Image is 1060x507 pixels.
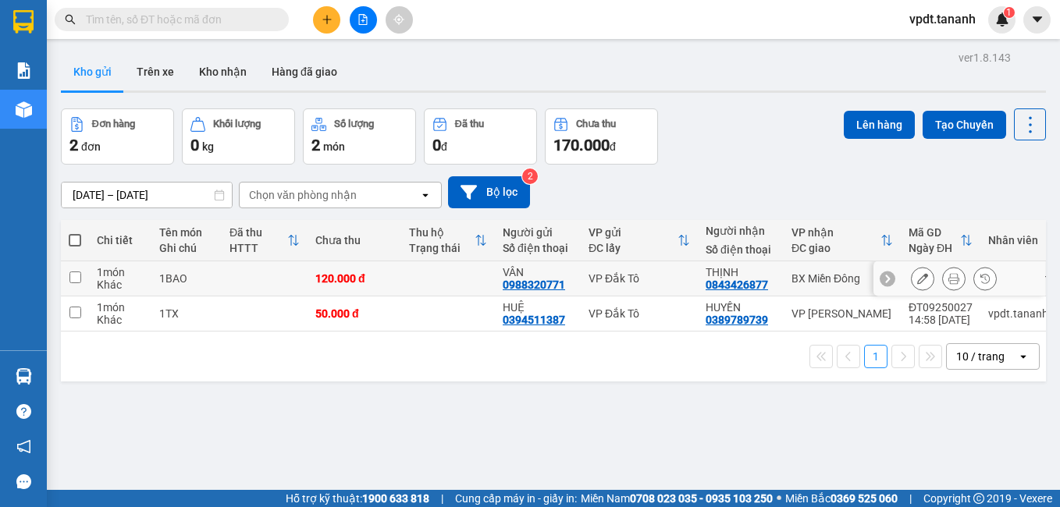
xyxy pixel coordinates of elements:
th: Toggle SortBy [401,220,495,261]
svg: open [1017,350,1030,363]
div: Khối lượng [213,119,261,129]
div: Đã thu [455,119,484,129]
span: đ [441,140,447,153]
div: vpdt.tananh [988,307,1048,320]
span: message [16,474,31,489]
div: Đơn hàng [92,119,135,129]
span: question-circle [16,404,31,419]
th: Toggle SortBy [784,220,901,261]
span: file-add [357,14,368,25]
span: món [323,140,345,153]
img: logo-vxr [13,10,34,34]
div: Thu hộ [409,226,475,239]
div: VÂN [503,266,573,278]
div: Khác [97,314,144,326]
div: HTTT [229,242,287,254]
button: Lên hàng [844,111,915,139]
div: 50.000 đ [315,307,393,320]
button: file-add [350,6,377,34]
span: 0 [432,136,441,154]
div: Chọn văn phòng nhận [249,187,357,203]
div: 1TX [159,307,214,320]
div: 1BAO [159,272,214,285]
sup: 1 [1004,7,1015,18]
span: đơn [81,140,101,153]
svg: open [419,189,432,201]
span: 1 [1006,7,1012,18]
div: VP gửi [589,226,678,239]
div: BX Miền Đông [791,272,893,285]
div: VP nhận [791,226,880,239]
span: 0 [190,136,199,154]
div: ĐC lấy [589,242,678,254]
strong: 0708 023 035 - 0935 103 250 [630,492,773,505]
button: Đã thu0đ [424,108,537,165]
button: Kho nhận [187,53,259,90]
span: 2 [69,136,78,154]
div: 120.000 đ [315,272,393,285]
input: Select a date range. [62,183,232,207]
span: search [65,14,76,25]
button: Đơn hàng2đơn [61,108,174,165]
div: Ngày ĐH [909,242,960,254]
div: Số điện thoại [503,242,573,254]
th: Toggle SortBy [901,220,980,261]
div: Số điện thoại [706,243,776,256]
div: 10 / trang [956,349,1005,364]
button: Tạo Chuyến [923,111,1006,139]
button: Kho gửi [61,53,124,90]
span: notification [16,439,31,454]
div: Người gửi [503,226,573,239]
span: copyright [973,493,984,504]
div: Mã GD [909,226,960,239]
div: ver 1.8.143 [959,49,1011,66]
span: 2 [311,136,320,154]
strong: 1900 633 818 [362,492,429,505]
input: Tìm tên, số ĐT hoặc mã đơn [86,11,270,28]
div: 14:58 [DATE] [909,314,973,326]
div: Chưa thu [576,119,616,129]
span: đ [610,140,616,153]
span: 170.000 [553,136,610,154]
button: aim [386,6,413,34]
span: | [909,490,912,507]
button: Số lượng2món [303,108,416,165]
span: aim [393,14,404,25]
div: ĐT09250027 [909,301,973,314]
div: Trạng thái [409,242,475,254]
span: vpdt.tananh [897,9,988,29]
th: Toggle SortBy [581,220,698,261]
div: Chi tiết [97,234,144,246]
button: caret-down [1023,6,1051,34]
span: Miền Nam [581,490,773,507]
span: Hỗ trợ kỹ thuật: [286,490,429,507]
div: Khác [97,278,144,291]
img: warehouse-icon [16,101,32,118]
div: 0394511387 [503,314,565,326]
img: warehouse-icon [16,368,32,385]
div: Ghi chú [159,242,214,254]
span: Cung cấp máy in - giấy in: [455,490,577,507]
div: Sửa đơn hàng [911,267,934,290]
div: Nhân viên [988,234,1048,246]
span: | [441,490,443,507]
div: 1 món [97,301,144,314]
strong: 0369 525 060 [831,492,898,505]
div: HUYỀN [706,301,776,314]
button: Bộ lọc [448,176,530,208]
span: kg [202,140,214,153]
div: 1 món [97,266,144,278]
div: Người nhận [706,225,776,237]
button: Chưa thu170.000đ [545,108,658,165]
div: 0988320771 [503,278,565,291]
div: HUỆ [503,301,573,314]
th: Toggle SortBy [222,220,308,261]
span: caret-down [1030,12,1044,27]
div: Chưa thu [315,234,393,246]
div: ĐC giao [791,242,880,254]
sup: 2 [522,168,538,184]
div: VP Đắk Tô [589,307,690,320]
span: ⚪️ [777,495,781,502]
button: Khối lượng0kg [182,108,295,165]
div: VP Đắk Tô [589,272,690,285]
